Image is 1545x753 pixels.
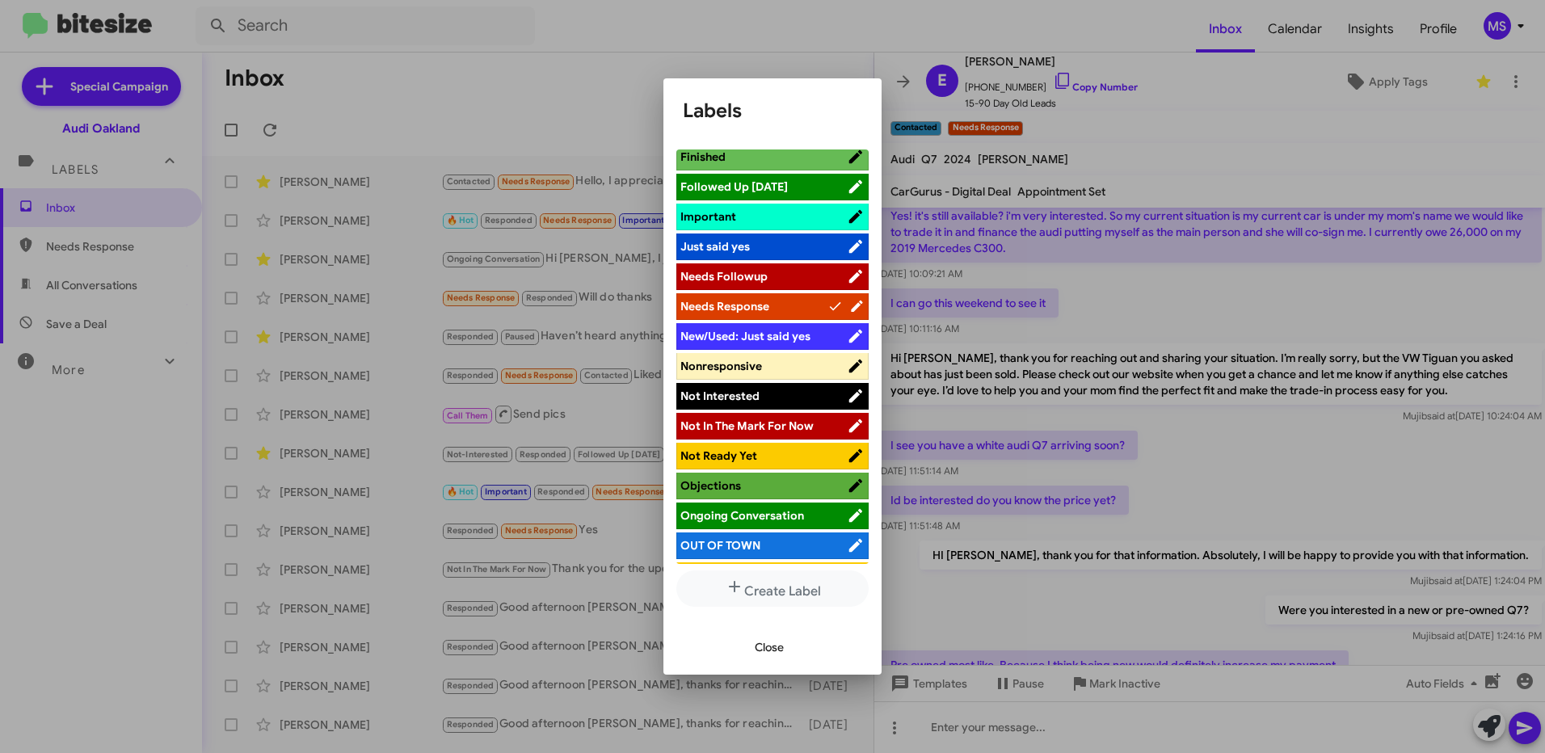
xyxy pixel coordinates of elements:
span: Close [755,633,784,662]
span: Nonresponsive [680,359,762,373]
span: Finished [680,149,726,164]
button: Close [742,633,797,662]
span: Not Interested [680,389,760,403]
span: New/Used: Just said yes [680,329,810,343]
span: Not Ready Yet [680,448,757,463]
span: Ongoing Conversation [680,508,804,523]
span: Followed Up [DATE] [680,179,788,194]
span: Important [680,209,736,224]
span: Needs Response [680,299,769,313]
span: Objections [680,478,741,493]
span: Just said yes [680,239,750,254]
span: Not In The Mark For Now [680,419,814,433]
button: Create Label [676,570,869,607]
h1: Labels [683,98,862,124]
span: Needs Followup [680,269,768,284]
span: OUT OF TOWN [680,538,760,553]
